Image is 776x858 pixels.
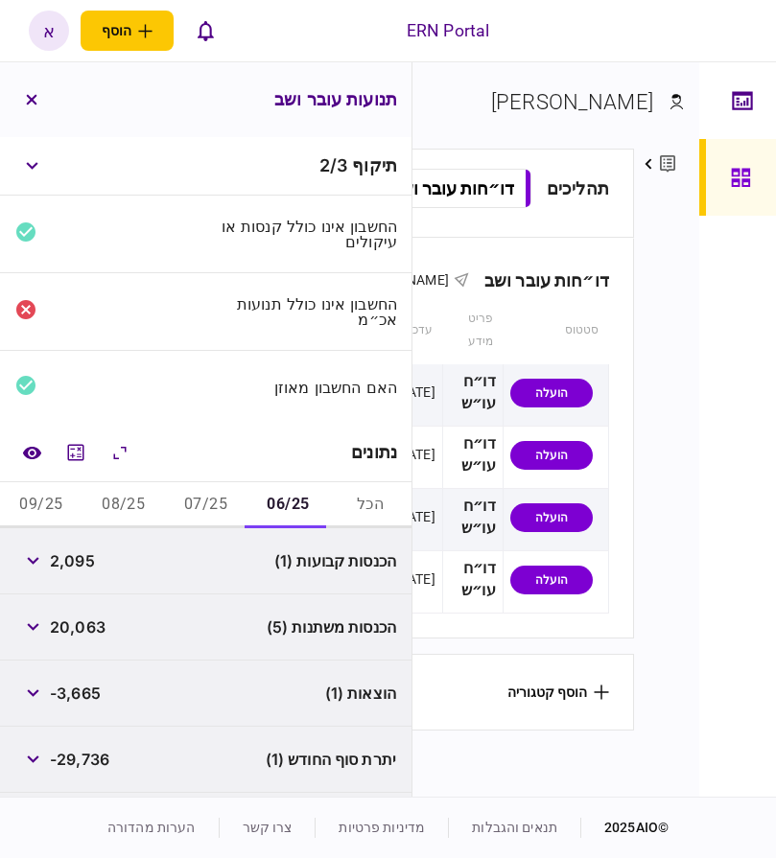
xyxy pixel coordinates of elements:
[325,682,396,705] span: הוצאות (1)
[510,566,593,594] div: הועלה
[510,503,593,532] div: הועלה
[214,219,398,249] div: החשבון אינו כולל קנסות או עיקולים
[214,296,398,327] div: החשבון אינו כולל תנועות אכ״מ
[274,549,396,572] span: הכנסות קבועות (1)
[442,297,503,364] th: פריט מידע
[510,379,593,407] div: הועלה
[450,496,496,540] div: דו״ח עו״ש
[319,155,347,175] span: 2 / 3
[59,435,93,470] button: מחשבון
[50,682,101,705] span: -3,665
[351,443,397,462] div: נתונים
[243,820,293,835] a: צרו קשר
[103,435,137,470] button: הרחב\כווץ הכל
[395,569,435,589] div: [DATE]
[247,482,329,528] button: 06/25
[503,297,608,364] th: סטטוס
[580,818,669,838] div: © 2025 AIO
[450,433,496,477] div: דו״ח עו״ש
[491,86,653,118] div: [PERSON_NAME]
[107,820,196,835] a: הערות מהדורה
[274,91,397,108] h3: תנועות עובר ושב
[407,18,489,43] div: ERN Portal
[29,11,69,51] button: א
[214,380,398,395] div: האם החשבון מאוזן
[469,270,609,290] div: דו״חות עובר ושב
[395,507,435,526] div: [DATE]
[395,445,435,464] div: [DATE]
[329,482,412,528] button: הכל
[395,383,435,402] div: [DATE]
[50,615,106,638] span: 20,063
[266,748,396,771] span: יתרת סוף החודש (1)
[267,615,396,638] span: הכנסות משתנות (5)
[450,558,496,602] div: דו״ח עו״ש
[14,435,49,470] a: השוואה למסמך
[50,748,109,771] span: -29,736
[472,820,557,835] a: תנאים והגבלות
[50,549,95,572] span: 2,095
[339,820,425,835] a: מדיניות פרטיות
[507,684,609,700] button: הוסף קטגוריה
[165,482,247,528] button: 07/25
[510,441,593,470] div: הועלה
[82,482,165,528] button: 08/25
[81,11,174,51] button: פתח תפריט להוספת לקוח
[185,11,225,51] button: פתח רשימת התראות
[547,175,609,201] div: תהליכים
[352,155,397,175] span: תיקוף
[450,371,496,415] div: דו״ח עו״ש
